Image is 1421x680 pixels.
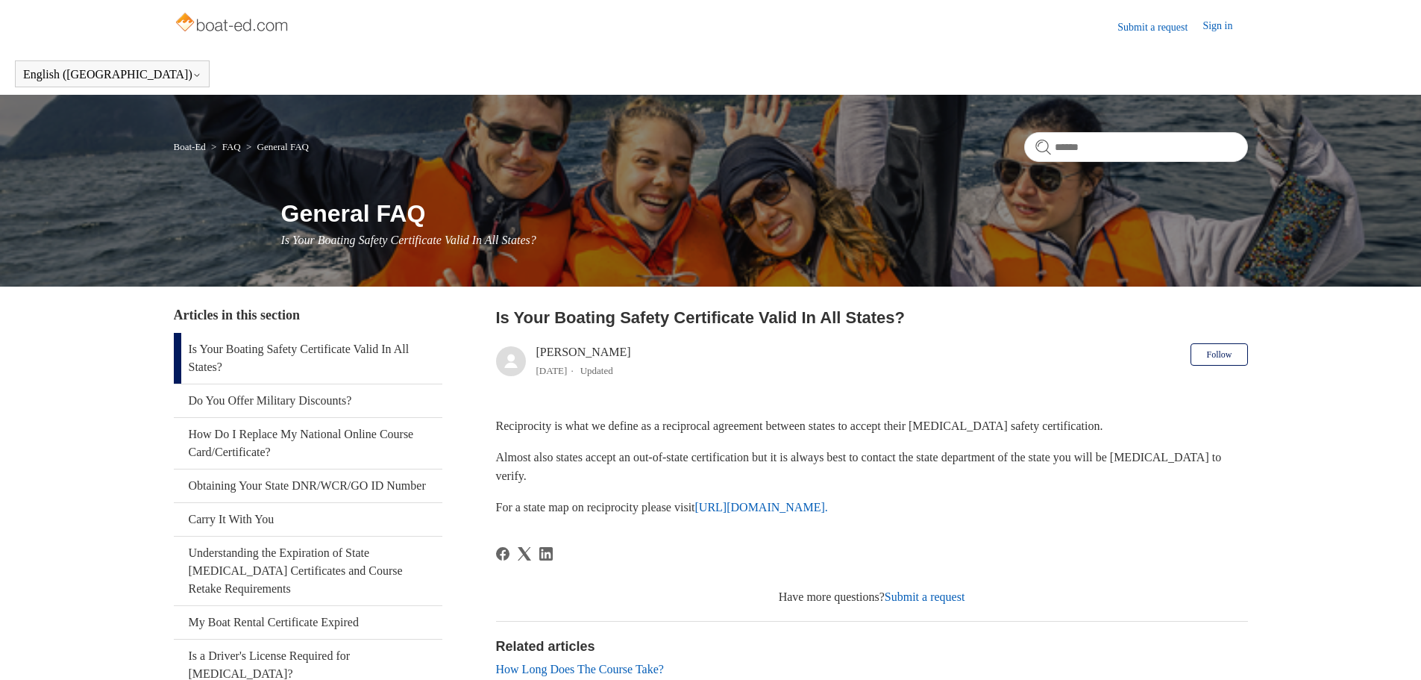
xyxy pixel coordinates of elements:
[1371,630,1410,669] div: Live chat
[174,308,300,322] span: Articles in this section
[695,501,828,514] a: [URL][DOMAIN_NAME].
[174,384,442,417] a: Do You Offer Military Discounts?
[174,606,442,639] a: My Boat Rental Certificate Expired
[539,547,553,561] svg: Share this page on LinkedIn
[174,418,442,469] a: How Do I Replace My National Online Course Card/Certificate?
[243,141,309,152] li: General FAQ
[496,637,1248,657] h2: Related articles
[536,343,631,379] div: [PERSON_NAME]
[518,547,531,561] svg: Share this page on X Corp
[496,498,1248,517] p: For a state map on reciprocity please visit
[222,141,241,152] a: FAQ
[496,547,509,561] svg: Share this page on Facebook
[496,448,1248,486] p: Almost also states accept an out-of-state certification but it is always best to contact the stat...
[174,537,442,605] a: Understanding the Expiration of State [MEDICAL_DATA] Certificates and Course Retake Requirements
[1202,18,1247,36] a: Sign in
[1191,343,1247,366] button: Follow Article
[174,470,442,502] a: Obtaining Your State DNR/WCR/GO ID Number
[518,547,531,561] a: X Corp
[496,663,664,676] a: How Long Does The Course Take?
[174,333,442,384] a: Is Your Boating Safety Certificate Valid In All States?
[281,196,1248,231] h1: General FAQ
[496,588,1248,606] div: Have more questions?
[174,141,206,152] a: Boat-Ed
[536,365,568,376] time: 03/01/2024, 13:48
[174,141,209,152] li: Boat-Ed
[496,547,509,561] a: Facebook
[1024,132,1248,162] input: Search
[1117,19,1202,35] a: Submit a request
[23,68,201,81] button: English ([GEOGRAPHIC_DATA])
[208,141,243,152] li: FAQ
[281,234,536,246] span: Is Your Boating Safety Certificate Valid In All States?
[885,590,965,603] a: Submit a request
[496,417,1248,436] p: Reciprocity is what we define as a reciprocal agreement between states to accept their [MEDICAL_D...
[174,503,442,536] a: Carry It With You
[580,365,613,376] li: Updated
[174,9,292,39] img: Boat-Ed Help Center home page
[257,141,309,152] a: General FAQ
[539,547,553,561] a: LinkedIn
[496,305,1248,330] h2: Is Your Boating Safety Certificate Valid In All States?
